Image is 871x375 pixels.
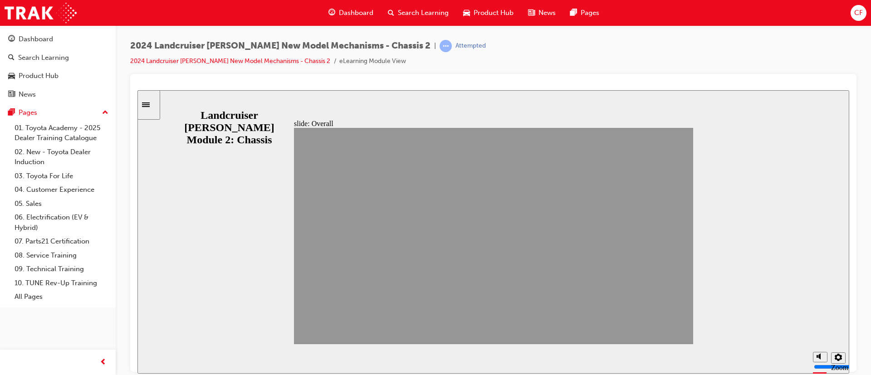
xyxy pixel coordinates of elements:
[851,5,866,21] button: CF
[4,86,112,103] a: News
[676,273,735,280] input: volume
[11,210,112,234] a: 06. Electrification (EV & Hybrid)
[463,7,470,19] span: car-icon
[8,54,15,62] span: search-icon
[11,183,112,197] a: 04. Customer Experience
[321,4,381,22] a: guage-iconDashboard
[19,71,59,81] div: Product Hub
[102,107,108,119] span: up-icon
[130,57,330,65] a: 2024 Landcruiser [PERSON_NAME] New Model Mechanisms - Chassis 2
[18,53,69,63] div: Search Learning
[8,72,15,80] span: car-icon
[434,41,436,51] span: |
[581,8,599,18] span: Pages
[11,234,112,248] a: 07. Parts21 Certification
[675,262,690,272] button: Mute (Ctrl+Alt+M)
[100,357,107,368] span: prev-icon
[11,145,112,169] a: 02. New - Toyota Dealer Induction
[4,68,112,84] a: Product Hub
[455,42,486,50] div: Attempted
[440,40,452,52] span: learningRecordVerb_ATTEMPT-icon
[528,7,535,19] span: news-icon
[563,4,607,22] a: pages-iconPages
[4,31,112,48] a: Dashboard
[19,107,37,118] div: Pages
[4,29,112,104] button: DashboardSearch LearningProduct HubNews
[538,8,556,18] span: News
[11,197,112,211] a: 05. Sales
[671,254,707,283] div: misc controls
[19,34,53,44] div: Dashboard
[8,109,15,117] span: pages-icon
[11,169,112,183] a: 03. Toyota For Life
[130,41,431,51] span: 2024 Landcruiser [PERSON_NAME] New Model Mechanisms - Chassis 2
[381,4,456,22] a: search-iconSearch Learning
[388,7,394,19] span: search-icon
[8,91,15,99] span: news-icon
[398,8,449,18] span: Search Learning
[19,89,36,100] div: News
[4,104,112,121] button: Pages
[8,35,15,44] span: guage-icon
[5,3,77,23] img: Trak
[339,56,406,67] li: eLearning Module View
[11,290,112,304] a: All Pages
[11,248,112,263] a: 08. Service Training
[328,7,335,19] span: guage-icon
[11,121,112,145] a: 01. Toyota Academy - 2025 Dealer Training Catalogue
[694,262,708,273] button: Settings
[339,8,373,18] span: Dashboard
[11,276,112,290] a: 10. TUNE Rev-Up Training
[474,8,514,18] span: Product Hub
[854,8,863,18] span: CF
[694,273,711,297] label: Zoom to fit
[521,4,563,22] a: news-iconNews
[11,262,112,276] a: 09. Technical Training
[456,4,521,22] a: car-iconProduct Hub
[4,49,112,66] a: Search Learning
[570,7,577,19] span: pages-icon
